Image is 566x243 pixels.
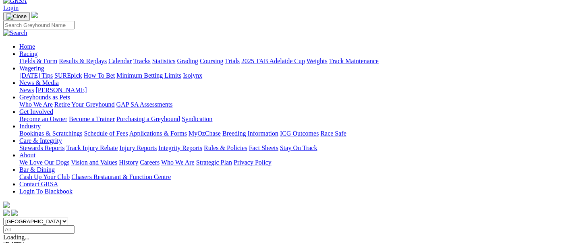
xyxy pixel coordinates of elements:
div: Wagering [19,72,563,79]
a: Stewards Reports [19,144,64,151]
a: Syndication [182,115,212,122]
a: News [19,86,34,93]
a: Chasers Restaurant & Function Centre [71,173,171,180]
a: Racing [19,50,37,57]
a: History [119,159,138,166]
a: Contact GRSA [19,181,58,187]
a: SUREpick [54,72,82,79]
div: Get Involved [19,115,563,123]
img: Close [6,13,27,20]
a: Care & Integrity [19,137,62,144]
a: How To Bet [84,72,115,79]
a: Who We Are [19,101,53,108]
a: Greyhounds as Pets [19,94,70,101]
a: Minimum Betting Limits [116,72,181,79]
img: facebook.svg [3,210,10,216]
a: 2025 TAB Adelaide Cup [241,58,305,64]
span: Loading... [3,234,29,241]
a: Careers [140,159,160,166]
a: [DATE] Tips [19,72,53,79]
a: Isolynx [183,72,202,79]
a: Fact Sheets [249,144,278,151]
a: Bar & Dining [19,166,55,173]
img: twitter.svg [11,210,18,216]
a: Retire Your Greyhound [54,101,115,108]
a: Race Safe [320,130,346,137]
a: Become an Owner [19,115,67,122]
a: Vision and Values [71,159,117,166]
a: Injury Reports [119,144,157,151]
a: Get Involved [19,108,53,115]
img: logo-grsa-white.png [3,202,10,208]
a: Wagering [19,65,44,72]
a: News & Media [19,79,59,86]
a: ICG Outcomes [280,130,319,137]
img: Search [3,29,27,37]
a: Who We Are [161,159,195,166]
a: Calendar [108,58,132,64]
a: Fields & Form [19,58,57,64]
a: Weights [307,58,328,64]
button: Toggle navigation [3,12,30,21]
a: We Love Our Dogs [19,159,69,166]
a: Purchasing a Greyhound [116,115,180,122]
a: Home [19,43,35,50]
a: Breeding Information [222,130,278,137]
input: Select date [3,225,75,234]
a: Results & Replays [59,58,107,64]
div: Care & Integrity [19,144,563,152]
div: News & Media [19,86,563,94]
a: Industry [19,123,41,130]
img: logo-grsa-white.png [31,12,38,18]
a: Stay On Track [280,144,317,151]
a: GAP SA Assessments [116,101,173,108]
div: Industry [19,130,563,137]
a: MyOzChase [189,130,221,137]
a: Applications & Forms [129,130,187,137]
a: Cash Up Your Club [19,173,70,180]
a: About [19,152,35,159]
a: Become a Trainer [69,115,115,122]
div: Bar & Dining [19,173,563,181]
a: Schedule of Fees [84,130,128,137]
a: Track Injury Rebate [66,144,118,151]
div: Greyhounds as Pets [19,101,563,108]
a: Tracks [133,58,151,64]
a: Statistics [152,58,176,64]
a: Privacy Policy [234,159,272,166]
a: Track Maintenance [329,58,379,64]
a: Integrity Reports [158,144,202,151]
a: Grading [177,58,198,64]
a: Rules & Policies [204,144,247,151]
div: Racing [19,58,563,65]
a: Coursing [200,58,224,64]
a: Trials [225,58,240,64]
input: Search [3,21,75,29]
a: [PERSON_NAME] [35,86,87,93]
div: About [19,159,563,166]
a: Bookings & Scratchings [19,130,82,137]
a: Login [3,4,19,11]
a: Login To Blackbook [19,188,73,195]
a: Strategic Plan [196,159,232,166]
